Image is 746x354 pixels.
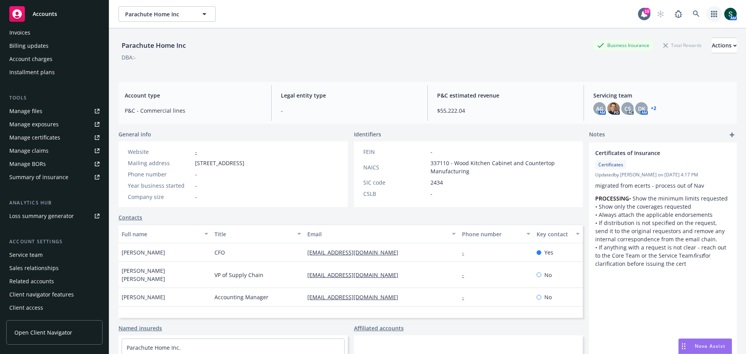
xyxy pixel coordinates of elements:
[128,170,192,178] div: Phone number
[724,8,737,20] img: photo
[119,225,211,243] button: Full name
[195,170,197,178] span: -
[214,293,268,301] span: Accounting Manager
[9,288,74,301] div: Client navigator features
[533,225,583,243] button: Key contact
[119,130,151,138] span: General info
[6,94,103,102] div: Tools
[9,171,68,183] div: Summary of insurance
[195,159,244,167] span: [STREET_ADDRESS]
[281,91,418,99] span: Legal entity type
[537,230,571,238] div: Key contact
[125,106,262,115] span: P&C - Commercial lines
[6,118,103,131] a: Manage exposures
[593,91,730,99] span: Servicing team
[595,194,730,268] p: • Show the minimum limits requested • Show only the coverages requested • Always attach the appli...
[595,171,730,178] span: Updated by [PERSON_NAME] on [DATE] 4:17 PM
[354,324,404,332] a: Affiliated accounts
[119,324,162,332] a: Named insureds
[6,210,103,222] a: Loss summary generator
[544,271,552,279] span: No
[6,3,103,25] a: Accounts
[9,249,43,261] div: Service team
[119,40,189,51] div: Parachute Home Inc
[695,343,725,349] span: Nova Assist
[9,40,49,52] div: Billing updates
[6,105,103,117] a: Manage files
[462,271,470,279] a: -
[354,130,381,138] span: Identifiers
[6,26,103,39] a: Invoices
[431,178,443,187] span: 2434
[9,262,59,274] div: Sales relationships
[6,262,103,274] a: Sales relationships
[9,210,74,222] div: Loss summary generator
[9,131,60,144] div: Manage certificates
[9,118,59,131] div: Manage exposures
[431,159,574,175] span: 337110 - Wood Kitchen Cabinet and Countertop Manufacturing
[651,106,656,111] a: +2
[195,181,197,190] span: -
[6,288,103,301] a: Client navigator features
[693,252,703,259] em: first
[596,105,603,113] span: AG
[125,10,192,18] span: Parachute Home Inc
[6,302,103,314] a: Client access
[119,6,216,22] button: Parachute Home Inc
[431,148,432,156] span: -
[128,148,192,156] div: Website
[119,213,142,221] a: Contacts
[122,53,136,61] div: DBA: -
[307,293,404,301] a: [EMAIL_ADDRESS][DOMAIN_NAME]
[14,328,72,337] span: Open Client Navigator
[653,6,668,22] a: Start snowing
[638,105,645,113] span: DK
[307,271,404,279] a: [EMAIL_ADDRESS][DOMAIN_NAME]
[6,131,103,144] a: Manage certificates
[544,248,553,256] span: Yes
[659,40,706,50] div: Total Rewards
[431,190,432,198] span: -
[363,163,427,171] div: NAICS
[9,158,46,170] div: Manage BORs
[6,199,103,207] div: Analytics hub
[589,130,605,140] span: Notes
[307,249,404,256] a: [EMAIL_ADDRESS][DOMAIN_NAME]
[712,38,737,53] button: Actions
[128,159,192,167] div: Mailing address
[9,105,42,117] div: Manage files
[9,26,30,39] div: Invoices
[127,344,181,351] a: Parachute Home Inc.
[122,267,208,283] span: [PERSON_NAME] [PERSON_NAME]
[595,149,710,157] span: Certificates of Insurance
[6,249,103,261] a: Service team
[688,6,704,22] a: Search
[6,275,103,288] a: Related accounts
[33,11,57,17] span: Accounts
[462,293,470,301] a: -
[462,249,470,256] a: -
[9,66,55,78] div: Installment plans
[624,105,631,113] span: CS
[195,193,197,201] span: -
[363,178,427,187] div: SIC code
[671,6,686,22] a: Report a Bug
[281,106,418,115] span: -
[9,275,54,288] div: Related accounts
[643,8,650,15] div: 10
[122,293,165,301] span: [PERSON_NAME]
[9,145,49,157] div: Manage claims
[363,148,427,156] div: FEIN
[595,181,730,190] p: migrated from ecerts - process out of Nav
[437,106,574,115] span: $55,222.04
[6,53,103,65] a: Account charges
[6,171,103,183] a: Summary of insurance
[363,190,427,198] div: CSLB
[195,148,197,155] a: -
[9,302,43,314] div: Client access
[679,339,688,354] div: Drag to move
[122,248,165,256] span: [PERSON_NAME]
[459,225,533,243] button: Phone number
[437,91,574,99] span: P&C estimated revenue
